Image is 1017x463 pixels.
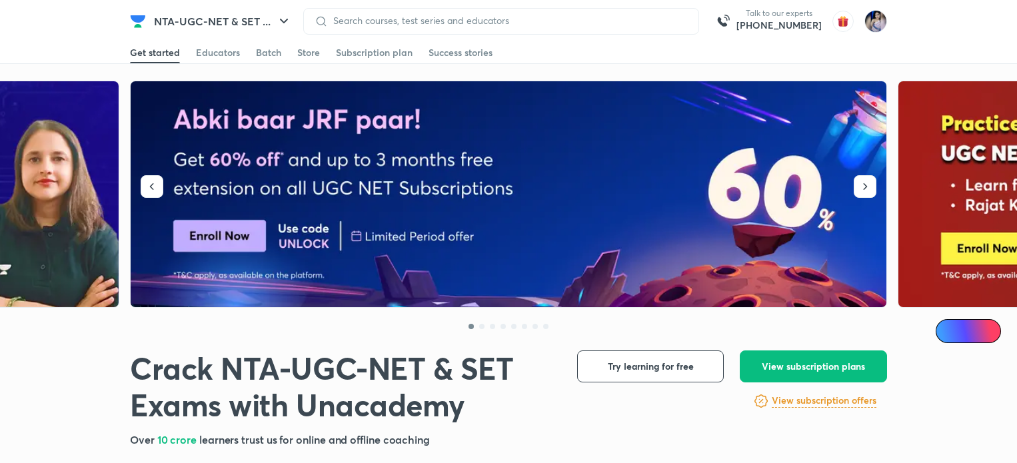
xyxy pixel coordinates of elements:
div: Batch [256,46,281,59]
span: View subscription plans [762,360,865,373]
p: Talk to our experts [736,8,822,19]
h6: View subscription offers [772,394,876,408]
img: call-us [710,8,736,35]
span: 10 crore [157,432,199,446]
img: avatar [832,11,854,32]
button: Try learning for free [577,350,724,382]
div: Get started [130,46,180,59]
a: Ai Doubts [936,319,1001,343]
div: Store [297,46,320,59]
a: Store [297,42,320,63]
div: Success stories [429,46,493,59]
a: Batch [256,42,281,63]
a: Get started [130,42,180,63]
button: NTA-UGC-NET & SET ... [146,8,300,35]
a: Educators [196,42,240,63]
div: Subscription plan [336,46,413,59]
span: Ai Doubts [958,326,993,336]
a: [PHONE_NUMBER] [736,19,822,32]
span: learners trust us for online and offline coaching [199,432,430,446]
button: View subscription plans [740,350,887,382]
img: Icon [944,326,954,336]
img: Company Logo [130,13,146,29]
input: Search courses, test series and educators [328,15,688,26]
a: Subscription plan [336,42,413,63]
span: Over [130,432,157,446]
img: Tanya Gautam [864,10,887,33]
h1: Crack NTA-UGC-NET & SET Exams with Unacademy [130,350,556,424]
a: Success stories [429,42,493,63]
iframe: Help widget launcher [898,411,1002,448]
div: Educators [196,46,240,59]
span: Try learning for free [608,360,694,373]
a: View subscription offers [772,393,876,409]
